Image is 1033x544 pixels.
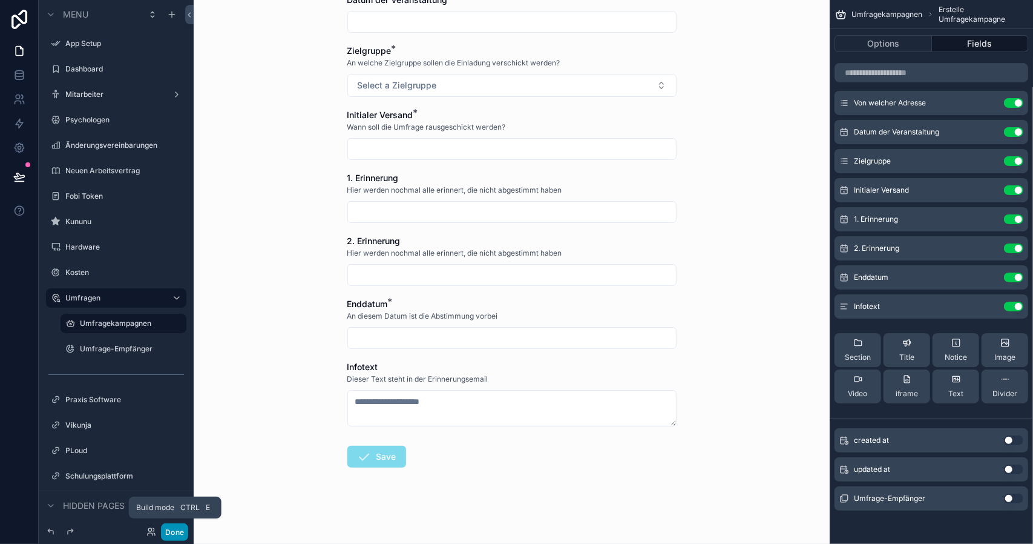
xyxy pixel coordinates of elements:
label: Dashboard [65,64,179,74]
span: created at [854,436,889,445]
span: 1. Erinnerung [854,214,898,224]
label: Umfrage-Empfänger [80,344,179,354]
span: Hidden pages [63,500,125,512]
span: Section [845,353,871,362]
button: Options [835,35,932,52]
span: Zielgruppe [347,45,392,56]
span: Initialer Versand [854,185,909,195]
span: updated at [854,465,890,474]
label: Umfragen [65,293,162,303]
span: Video [848,389,868,399]
span: An welche Zielgruppe sollen die Einladung verschickt werden? [347,58,560,68]
span: Infotext [347,362,378,372]
label: Kununu [65,217,179,227]
label: Kosten [65,268,179,277]
span: Notice [945,353,967,362]
span: Initialer Versand [347,110,413,120]
button: Video [835,370,881,403]
label: Schulungsplattform [65,471,179,481]
span: Dieser Text steht in der Erinnerungsemail [347,374,488,384]
span: Enddatum [347,299,388,309]
span: Hier werden nochmal alle erinnert, die nicht abgestimmt haben [347,248,562,258]
span: Ctrl [179,502,201,514]
span: Umfrage-Empfänger [854,494,925,503]
button: Select Button [347,74,677,97]
span: Wann soll die Umfrage rausgeschickt werden? [347,122,506,132]
button: Image [982,333,1028,367]
button: Fields [932,35,1029,52]
span: Title [899,353,914,362]
span: Datum der Veranstaltung [854,127,939,137]
span: Image [994,353,1015,362]
label: App Setup [65,39,179,48]
span: iframe [896,389,918,399]
span: Hier werden nochmal alle erinnert, die nicht abgestimmt haben [347,185,562,195]
label: Vikunja [65,420,179,430]
span: Text [948,389,963,399]
button: Done [161,523,188,541]
span: 2. Erinnerung [347,236,401,246]
span: 2. Erinnerung [854,244,899,253]
label: Umfragekampagnen [80,319,179,328]
span: Zielgruppe [854,156,891,166]
span: Build mode [136,503,174,512]
span: Infotext [854,302,880,311]
label: PLoud [65,446,179,456]
span: Enddatum [854,273,888,282]
label: Mitarbeiter [65,90,162,99]
span: Select a Zielgruppe [358,79,437,91]
label: Praxis Software [65,395,179,405]
label: Psychologen [65,115,179,125]
button: Divider [982,370,1028,403]
label: Hardware [65,242,179,252]
span: Divider [992,389,1017,399]
label: Fobi Token [65,191,179,201]
span: Menu [63,8,88,21]
span: An diesem Datum ist die Abstimmung vorbei [347,311,498,321]
span: 1. Erinnerung [347,173,399,183]
span: E [203,503,213,512]
label: Änderungsvereinbarungen [65,141,179,150]
button: Notice [933,333,979,367]
label: Neuen Arbeitsvertrag [65,166,179,176]
span: Umfragekampagnen [851,10,922,19]
button: Title [884,333,930,367]
span: Erstelle Umfragekampagne [939,5,1028,24]
span: Von welcher Adresse [854,98,926,108]
button: Section [835,333,881,367]
button: Text [933,370,979,403]
button: iframe [884,370,930,403]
